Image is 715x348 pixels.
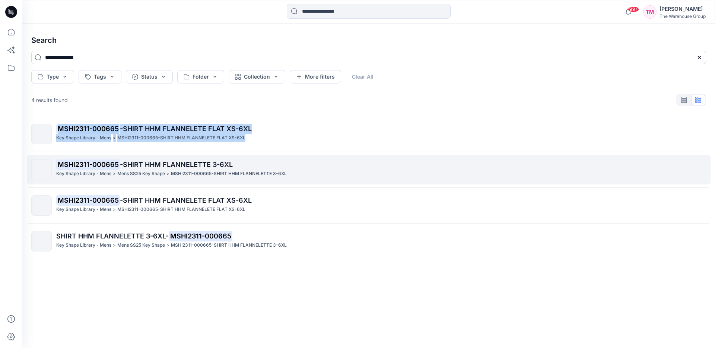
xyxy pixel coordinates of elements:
[56,206,111,213] p: Key Shape Library - Mens
[117,241,165,249] p: Mens SS25 Key Shape
[177,70,224,83] button: Folder
[660,13,706,19] div: The Warehouse Group
[117,170,165,178] p: Mens SS25 Key Shape
[56,134,111,142] p: Key Shape Library - Mens
[290,70,341,83] button: More filters
[171,241,287,249] p: MSHI2311-000665-SHIRT HHM FLANNELETTE 3-6XL
[120,125,252,133] span: -SHIRT HHM FLANNELETE FLAT XS-6XL
[643,5,657,19] div: TM
[166,170,169,178] p: >
[117,134,245,142] p: MSHI2311-000665-SHIRT HHM FLANNELETE FLAT XS-6XL
[25,30,712,51] h4: Search
[166,241,169,249] p: >
[171,170,287,178] p: MSHI2311-000665-SHIRT HHM FLANNELETTE 3-6XL
[229,70,285,83] button: Collection
[56,123,120,134] mark: MSHI2311-000665
[120,161,233,168] span: -SHIRT HHM FLANNELETTE 3-6XL
[117,206,245,213] p: MSHI2311-000665-SHIRT HHM FLANNELETE FLAT XS-6XL
[113,206,116,213] p: >
[27,191,711,220] a: MSHI2311-000665-SHIRT HHM FLANNELETE FLAT XS-6XLKey Shape Library - Mens>MSHI2311-000665-SHIRT HH...
[27,119,711,149] a: MSHI2311-000665-SHIRT HHM FLANNELETE FLAT XS-6XLKey Shape Library - Mens>MSHI2311-000665-SHIRT HH...
[56,232,169,240] span: SHIRT HHM FLANNELETTE 3-6XL-
[113,241,116,249] p: >
[31,96,68,104] p: 4 results found
[113,134,116,142] p: >
[27,227,711,256] a: SHIRT HHM FLANNELETTE 3-6XL-MSHI2311-000665Key Shape Library - Mens>Mens SS25 Key Shape>MSHI2311-...
[56,241,111,249] p: Key Shape Library - Mens
[56,170,111,178] p: Key Shape Library - Mens
[79,70,121,83] button: Tags
[113,170,116,178] p: >
[660,4,706,13] div: [PERSON_NAME]
[628,6,639,12] span: 99+
[56,159,120,170] mark: MSHI2311-000665
[120,196,252,204] span: -SHIRT HHM FLANNELETE FLAT XS-6XL
[169,231,232,241] mark: MSHI2311-000665
[56,195,120,205] mark: MSHI2311-000665
[27,155,711,184] a: MSHI2311-000665-SHIRT HHM FLANNELETTE 3-6XLKey Shape Library - Mens>Mens SS25 Key Shape>MSHI2311-...
[126,70,173,83] button: Status
[31,70,74,83] button: Type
